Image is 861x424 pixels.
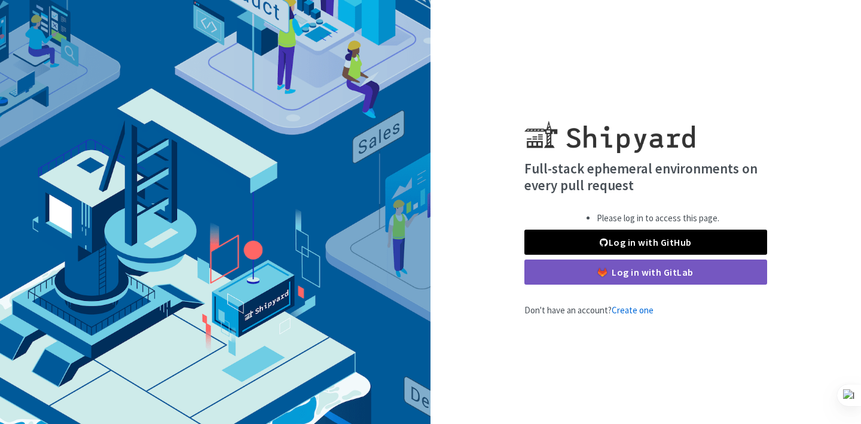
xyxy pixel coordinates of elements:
[524,260,767,285] a: Log in with GitLab
[524,230,767,255] a: Log in with GitHub
[612,304,654,316] a: Create one
[597,212,719,225] li: Please log in to access this page.
[598,268,607,277] img: gitlab-color.svg
[524,304,654,316] span: Don't have an account?
[524,106,695,153] img: Shipyard logo
[524,160,767,193] h4: Full-stack ephemeral environments on every pull request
